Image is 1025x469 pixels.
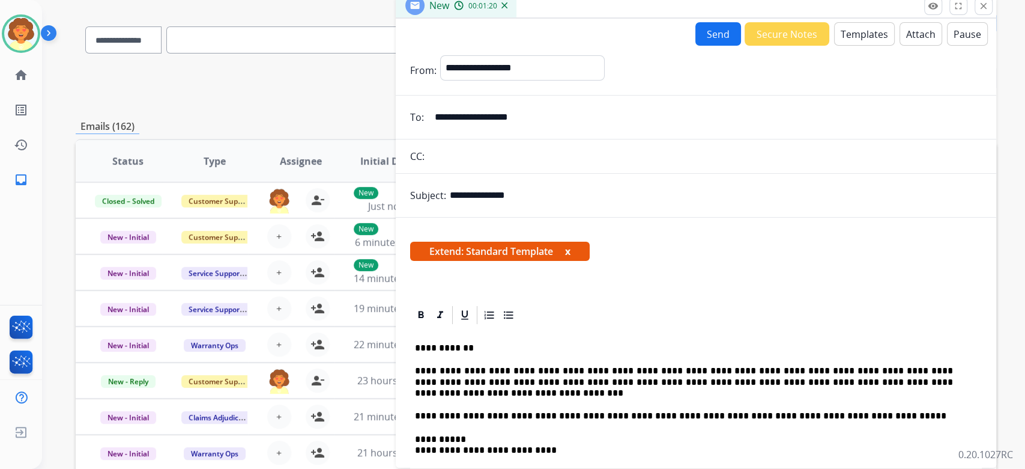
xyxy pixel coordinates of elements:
mat-icon: person_add [310,337,325,352]
span: Warranty Ops [184,339,246,352]
span: Warranty Ops [184,447,246,460]
span: New - Initial [100,267,156,280]
button: + [267,333,291,357]
div: Underline [456,306,474,324]
img: agent-avatar [267,188,291,213]
button: + [267,260,291,284]
img: avatar [4,17,38,51]
button: Send [695,22,741,46]
button: x [565,244,570,259]
mat-icon: close [978,1,989,11]
mat-icon: person_remove [310,193,325,207]
mat-icon: person_add [310,229,325,244]
span: + [276,301,282,316]
button: Templates [834,22,895,46]
mat-icon: inbox [14,173,28,187]
div: Bold [412,306,430,324]
mat-icon: home [14,68,28,82]
span: Customer Support [181,375,259,388]
span: + [276,265,282,280]
span: New - Initial [100,447,156,460]
span: 14 minutes ago [354,272,423,285]
p: New [354,223,378,235]
img: agent-avatar [267,369,291,394]
span: Customer Support [181,231,259,244]
mat-icon: remove_red_eye [928,1,939,11]
p: From: [410,63,437,78]
mat-icon: list_alt [14,103,28,117]
span: + [276,409,282,424]
span: Service Support [181,267,250,280]
div: Bullet List [500,306,518,324]
mat-icon: person_add [310,409,325,424]
span: 00:01:20 [468,1,497,11]
span: 19 minutes ago [354,302,423,315]
span: 6 minutes ago [355,236,419,249]
span: New - Initial [100,303,156,316]
span: + [276,337,282,352]
mat-icon: person_remove [310,373,325,388]
mat-icon: person_add [310,446,325,460]
span: Assignee [280,154,322,168]
span: Service Support [181,303,250,316]
p: New [354,187,378,199]
span: Closed – Solved [95,195,162,207]
div: Italic [431,306,449,324]
p: New [354,259,378,271]
button: Secure Notes [745,22,829,46]
button: + [267,296,291,320]
button: + [267,405,291,429]
span: Just now [367,200,406,213]
span: Customer Support [181,195,259,207]
span: 23 hours ago [357,374,417,387]
mat-icon: person_add [310,301,325,316]
p: Subject: [410,188,446,203]
span: + [276,229,282,244]
p: CC: [410,149,425,164]
button: + [267,441,291,465]
span: Extend: Standard Template [410,242,590,261]
span: 21 minutes ago [354,410,423,423]
span: New - Initial [100,231,156,244]
span: Status [112,154,144,168]
p: To: [410,110,424,124]
span: New - Reply [101,375,156,388]
mat-icon: history [14,138,28,152]
span: + [276,446,282,460]
mat-icon: person_add [310,265,325,280]
button: Attach [900,22,942,46]
span: Claims Adjudication [181,411,264,424]
button: + [267,224,291,248]
span: New - Initial [100,339,156,352]
span: New - Initial [100,411,156,424]
p: 0.20.1027RC [958,447,1013,462]
span: 22 minutes ago [354,338,423,351]
span: 21 hours ago [357,446,417,459]
span: Initial Date [360,154,414,168]
button: Pause [947,22,988,46]
div: Ordered List [480,306,498,324]
p: Emails (162) [76,119,139,134]
span: Type [204,154,226,168]
mat-icon: fullscreen [953,1,964,11]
